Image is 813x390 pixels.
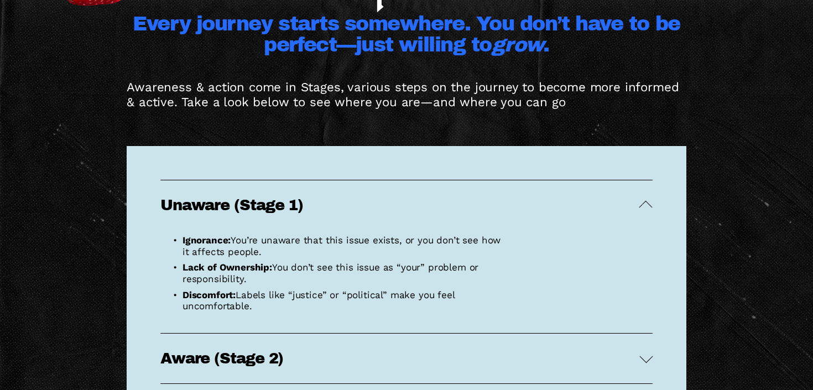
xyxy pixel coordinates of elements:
strong: Discomfort: [183,289,236,300]
p: You’re unaware that this issue exists, or you don’t see how it affects people. [183,235,505,257]
strong: Lack of Ownership: [183,262,272,273]
p: Awareness & action come in Stages, various steps on the journey to become more informed & active.... [127,80,686,110]
div: Unaware (Stage 1) [160,230,653,333]
em: grow [492,34,543,56]
strong: Ignorance: [183,235,231,246]
span: Unaware (Stage 1) [160,197,639,214]
span: Aware (Stage 2) [160,350,639,367]
p: Labels like “justice” or “political” make you feel uncomfortable. [183,289,505,312]
button: Unaware (Stage 1) [160,180,653,230]
p: You don’t see this issue as “your” problem or responsibility. [183,262,505,284]
button: Aware (Stage 2) [160,334,653,383]
span: Every journey starts somewhere. You don’t have to be perfect—just willing to . [133,13,686,56]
